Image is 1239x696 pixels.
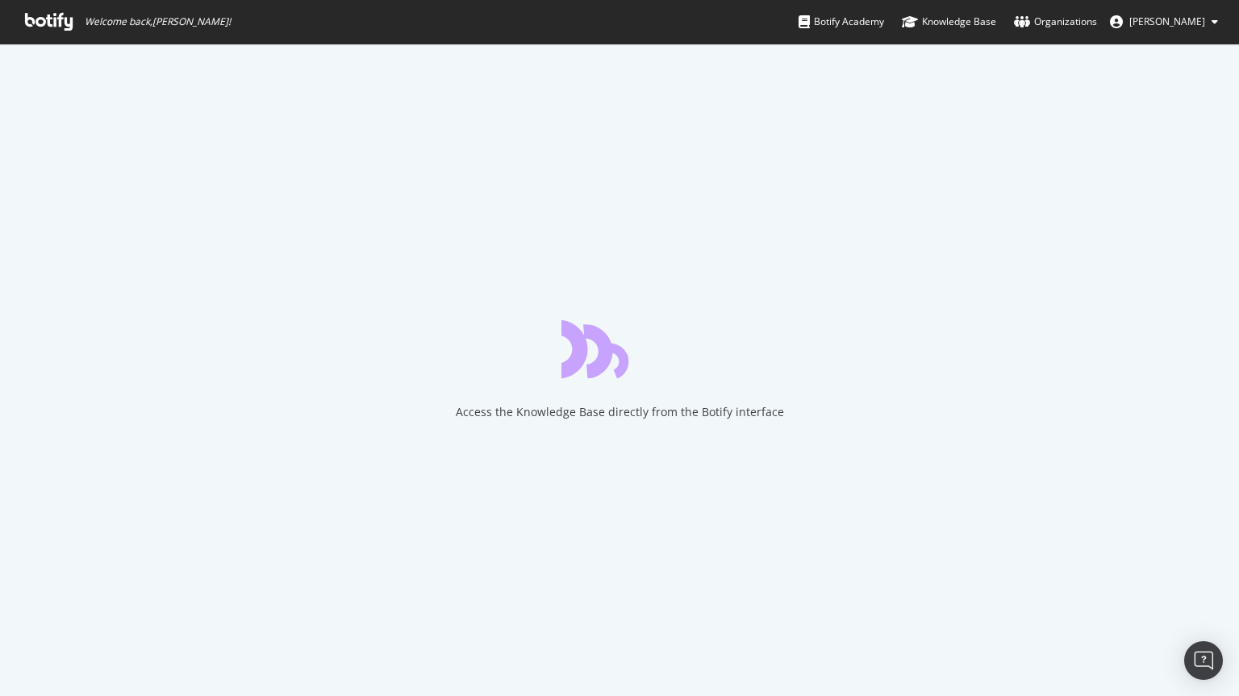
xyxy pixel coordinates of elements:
div: Open Intercom Messenger [1184,641,1223,680]
div: Knowledge Base [902,14,996,30]
div: animation [561,320,678,378]
span: Alex Keene [1129,15,1205,28]
button: [PERSON_NAME] [1097,9,1231,35]
span: Welcome back, [PERSON_NAME] ! [85,15,231,28]
div: Botify Academy [799,14,884,30]
div: Access the Knowledge Base directly from the Botify interface [456,404,784,420]
div: Organizations [1014,14,1097,30]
